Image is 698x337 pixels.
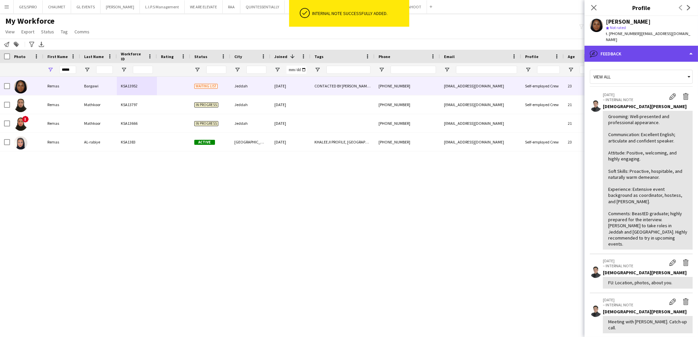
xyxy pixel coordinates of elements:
[440,95,521,114] div: [EMAIL_ADDRESS][DOMAIN_NAME]
[61,29,68,35] span: Tag
[3,40,11,48] app-action-btn: Notify workforce
[603,103,693,109] div: [DEMOGRAPHIC_DATA][PERSON_NAME]
[580,66,588,74] input: Age Filter Input
[379,67,385,73] button: Open Filter Menu
[603,97,666,102] p: – INTERNAL NOTE
[194,140,215,145] span: Active
[3,27,17,36] a: View
[194,67,200,73] button: Open Filter Menu
[121,67,127,73] button: Open Filter Menu
[230,95,270,114] div: Jeddah
[525,54,538,59] span: Profile
[440,133,521,151] div: [EMAIL_ADDRESS][DOMAIN_NAME]
[194,54,207,59] span: Status
[230,114,270,132] div: Jeddah
[456,66,517,74] input: Email Filter Input
[564,133,592,151] div: 23
[375,77,440,95] div: [PHONE_NUMBER]
[564,95,592,114] div: 21
[59,66,76,74] input: First Name Filter Input
[74,29,89,35] span: Comms
[568,67,574,73] button: Open Filter Menu
[80,114,117,132] div: Mathkoor
[21,29,34,35] span: Export
[47,67,53,73] button: Open Filter Menu
[585,3,698,12] h3: Profile
[314,54,323,59] span: Tags
[14,99,27,112] img: Remas Mathkoor
[521,133,564,151] div: Self-employed Crew
[608,113,687,247] div: Grooming: Well-presented and professional appearance. Communication: Excellent English; articulat...
[234,67,240,73] button: Open Filter Menu
[84,54,104,59] span: Last Name
[96,66,113,74] input: Last Name Filter Input
[525,67,531,73] button: Open Filter Menu
[312,10,407,16] div: Internal note successfully added.
[606,31,641,36] span: t. [PHONE_NUMBER]
[568,54,575,59] span: Age
[270,77,310,95] div: [DATE]
[43,77,80,95] div: Remas
[274,54,287,59] span: Joined
[603,297,666,302] p: [DATE]
[564,77,592,95] div: 23
[117,133,157,151] div: KSA1383
[603,302,666,307] p: – INTERNAL NOTE
[240,0,285,13] button: QUINTESSENTIALLY
[194,121,218,126] span: In progress
[444,54,455,59] span: Email
[440,114,521,132] div: [EMAIL_ADDRESS][DOMAIN_NAME]
[100,0,140,13] button: [PERSON_NAME]
[14,80,27,93] img: Remas Bargawi
[71,0,100,13] button: GL EVENTS
[375,133,440,151] div: [PHONE_NUMBER]
[603,270,693,276] div: [DEMOGRAPHIC_DATA][PERSON_NAME]
[41,29,54,35] span: Status
[80,95,117,114] div: Mathkoor
[22,116,29,122] span: !
[185,0,223,13] button: WE ARE ELEVATE
[19,27,37,36] a: Export
[5,16,54,26] span: My Workforce
[38,27,57,36] a: Status
[140,0,185,13] button: L.I.P.S Management
[117,95,157,114] div: KSA13797
[521,77,564,95] div: Self-employed Crew
[610,25,626,30] span: Not rated
[603,92,666,97] p: [DATE]
[43,95,80,114] div: Remas
[391,66,436,74] input: Phone Filter Input
[28,40,36,48] app-action-btn: Advanced filters
[223,0,240,13] button: RAA
[37,40,45,48] app-action-btn: Export XLSX
[117,114,157,132] div: KSA13666
[521,95,564,114] div: Self-employed Crew
[585,46,698,62] div: Feedback
[326,66,371,74] input: Tags Filter Input
[270,114,310,132] div: [DATE]
[594,74,611,80] span: View all
[58,27,70,36] a: Tag
[194,102,218,107] span: In progress
[5,29,15,35] span: View
[270,133,310,151] div: [DATE]
[564,114,592,132] div: 21
[234,54,242,59] span: City
[606,31,690,42] span: | [EMAIL_ADDRESS][DOMAIN_NAME]
[285,0,324,13] button: [PERSON_NAME]
[47,54,68,59] span: First Name
[310,133,375,151] div: KHALEEJI PROFILE, [GEOGRAPHIC_DATA]
[14,54,25,59] span: Photo
[246,66,266,74] input: City Filter Input
[121,51,145,61] span: Workforce ID
[72,27,92,36] a: Comms
[440,77,521,95] div: [EMAIL_ADDRESS][DOMAIN_NAME]
[14,136,27,149] img: Remas AL-rabiye
[80,77,117,95] div: Bargawi
[206,66,226,74] input: Status Filter Input
[274,67,280,73] button: Open Filter Menu
[314,67,320,73] button: Open Filter Menu
[43,0,71,13] button: CHAUMET
[310,77,375,95] div: CONTACTED BY [PERSON_NAME], CONTACTED BY [PERSON_NAME]
[608,280,687,286] div: FU: Location, photos, about you.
